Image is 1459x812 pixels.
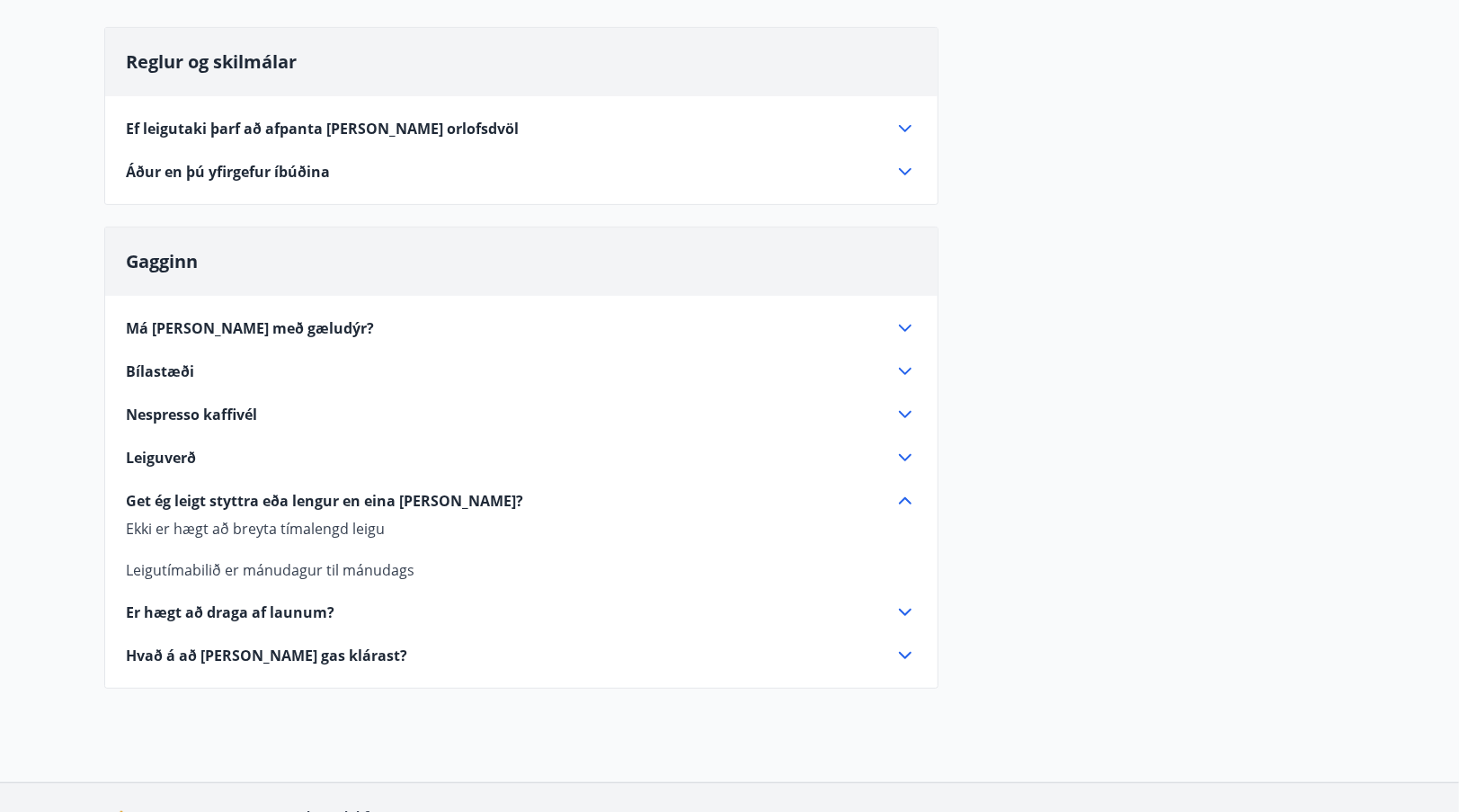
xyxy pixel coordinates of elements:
span: Hvað á að [PERSON_NAME] gas klárast? [127,646,408,665]
div: Er hægt að draga af launum? [127,602,916,623]
div: Áður en þú yfirgefur íbúðina [127,161,916,183]
div: Má [PERSON_NAME] með gæludýr? [127,317,916,339]
span: Má [PERSON_NAME] með gæludýr? [127,318,375,338]
div: Get ég leigt styttra eða lengur en eina [PERSON_NAME]? [127,512,916,580]
span: Er hægt að draga af launum? [127,602,335,622]
span: Áður en þú yfirgefur íbúðina [127,162,331,182]
p: Ekki er hægt að breyta tímalengd leigu [127,519,916,539]
span: Nespresso kaffivél [127,405,258,424]
div: Hvað á að [PERSON_NAME] gas klárast? [127,645,916,666]
span: Leiguverð [127,448,197,468]
div: Leiguverð [127,447,916,468]
div: Get ég leigt styttra eða lengur en eina [PERSON_NAME]? [127,490,916,512]
span: Get ég leigt styttra eða lengur en eina [PERSON_NAME]? [127,491,524,511]
span: Reglur og skilmálar [127,49,298,74]
div: Bílastæði [127,361,916,382]
div: Ef leigutaki þarf að afpanta [PERSON_NAME] orlofsdvöl [127,118,916,139]
span: Bílastæði [127,361,195,381]
p: Leigutímabilið er mánudagur til mánudags [127,560,916,580]
span: Gagginn [127,249,199,273]
span: Ef leigutaki þarf að afpanta [PERSON_NAME] orlofsdvöl [127,119,520,138]
div: Nespresso kaffivél [127,404,916,425]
